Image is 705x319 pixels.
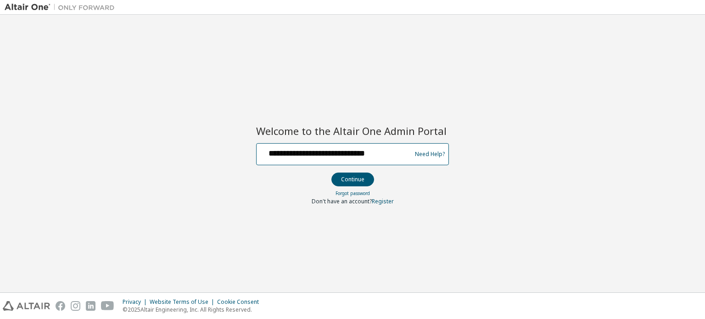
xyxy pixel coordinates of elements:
[123,306,264,313] p: © 2025 Altair Engineering, Inc. All Rights Reserved.
[256,124,449,137] h2: Welcome to the Altair One Admin Portal
[5,3,119,12] img: Altair One
[331,173,374,186] button: Continue
[3,301,50,311] img: altair_logo.svg
[71,301,80,311] img: instagram.svg
[336,190,370,196] a: Forgot password
[372,197,394,205] a: Register
[56,301,65,311] img: facebook.svg
[101,301,114,311] img: youtube.svg
[123,298,150,306] div: Privacy
[86,301,95,311] img: linkedin.svg
[217,298,264,306] div: Cookie Consent
[150,298,217,306] div: Website Terms of Use
[312,197,372,205] span: Don't have an account?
